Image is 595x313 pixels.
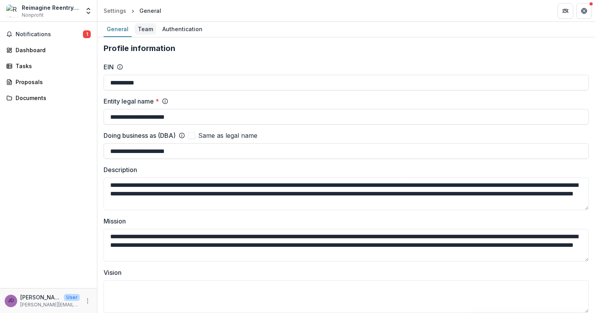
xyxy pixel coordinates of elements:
a: Dashboard [3,44,94,56]
a: Tasks [3,60,94,72]
label: Mission [104,216,584,226]
div: General [104,23,132,35]
div: Proposals [16,78,88,86]
div: Documents [16,94,88,102]
label: Doing business as (DBA) [104,131,176,140]
div: Settings [104,7,126,15]
a: Settings [100,5,129,16]
img: Reimagine Reentry, Inc. [6,5,19,17]
button: Get Help [576,3,592,19]
label: Description [104,165,584,174]
div: Reimagine Reentry, Inc. [22,4,80,12]
label: Vision [104,268,584,277]
button: Partners [558,3,573,19]
span: 1 [83,30,91,38]
a: Documents [3,91,94,104]
label: EIN [104,62,114,72]
a: Authentication [159,22,206,37]
p: User [64,294,80,301]
button: Notifications1 [3,28,94,40]
span: Notifications [16,31,83,38]
button: Open entity switcher [83,3,94,19]
div: Tasks [16,62,88,70]
span: Same as legal name [198,131,257,140]
p: [PERSON_NAME][EMAIL_ADDRESS][DOMAIN_NAME] [20,301,80,308]
div: Team [135,23,156,35]
span: Nonprofit [22,12,44,19]
nav: breadcrumb [100,5,164,16]
a: General [104,22,132,37]
label: Entity legal name [104,97,159,106]
div: Dashboard [16,46,88,54]
div: General [139,7,161,15]
p: [PERSON_NAME] [20,293,61,301]
a: Proposals [3,76,94,88]
h2: Profile information [104,44,589,53]
div: Authentication [159,23,206,35]
button: More [83,296,92,306]
a: Team [135,22,156,37]
div: Julia Donnelly [8,298,14,303]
